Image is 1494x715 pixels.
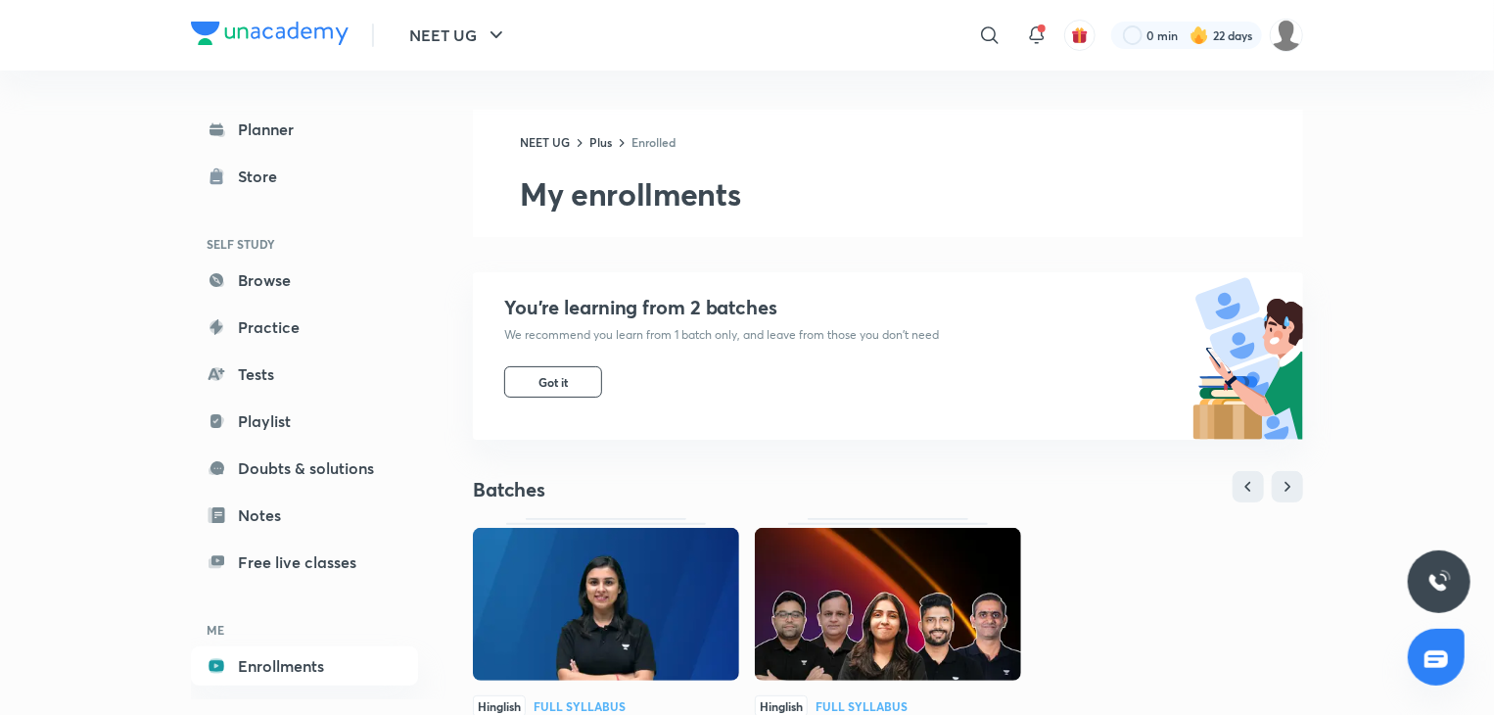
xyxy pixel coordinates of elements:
[589,134,612,150] a: Plus
[504,296,939,319] h4: You’re learning from 2 batches
[816,700,908,712] div: Full Syllabus
[191,355,418,394] a: Tests
[1064,20,1096,51] button: avatar
[631,134,676,150] a: Enrolled
[504,327,939,343] p: We recommend you learn from 1 batch only, and leave from those you don’t need
[191,261,418,300] a: Browse
[191,402,418,441] a: Playlist
[1190,25,1209,45] img: streak
[397,16,520,55] button: NEET UG
[238,165,289,188] div: Store
[473,528,739,681] img: Thumbnail
[191,496,418,535] a: Notes
[191,308,418,347] a: Practice
[191,613,418,646] h6: ME
[534,700,626,712] div: Full Syllabus
[1071,26,1089,44] img: avatar
[538,374,568,390] span: Got it
[191,543,418,582] a: Free live classes
[191,157,418,196] a: Store
[191,449,418,488] a: Doubts & solutions
[191,227,418,261] h6: SELF STUDY
[191,110,418,149] a: Planner
[520,134,570,150] a: NEET UG
[191,22,349,50] a: Company Logo
[504,366,602,398] button: Got it
[473,477,888,502] h4: Batches
[1270,19,1303,52] img: Tanya Kumari
[191,22,349,45] img: Company Logo
[520,174,1303,214] h2: My enrollments
[191,646,418,686] a: Enrollments
[755,528,1021,681] img: Thumbnail
[1427,570,1451,594] img: ttu
[1192,272,1303,440] img: batch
